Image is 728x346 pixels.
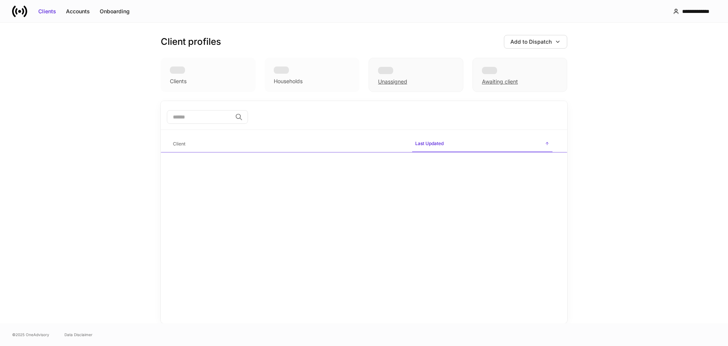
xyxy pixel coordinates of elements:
[173,140,185,147] h6: Client
[33,5,61,17] button: Clients
[504,35,567,49] button: Add to Dispatch
[170,77,187,85] div: Clients
[415,140,444,147] h6: Last Updated
[510,38,552,46] div: Add to Dispatch
[95,5,135,17] button: Onboarding
[472,58,567,92] div: Awaiting client
[100,8,130,15] div: Onboarding
[482,78,518,85] div: Awaiting client
[378,78,407,85] div: Unassigned
[12,332,49,338] span: © 2025 OneAdvisory
[412,136,552,152] span: Last Updated
[66,8,90,15] div: Accounts
[369,58,463,92] div: Unassigned
[161,36,221,48] h3: Client profiles
[64,332,93,338] a: Data Disclaimer
[170,136,406,152] span: Client
[38,8,56,15] div: Clients
[61,5,95,17] button: Accounts
[274,77,303,85] div: Households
